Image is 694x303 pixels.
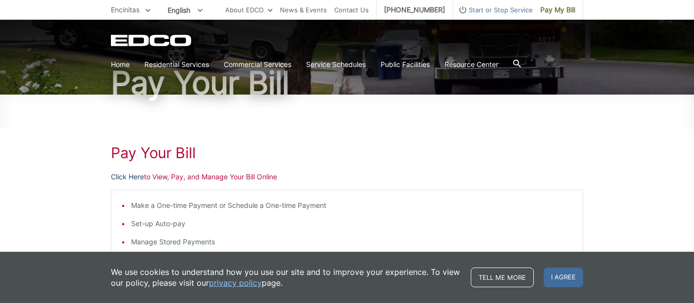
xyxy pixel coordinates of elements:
a: Tell me more [471,268,534,287]
a: Resource Center [445,59,498,70]
a: privacy policy [209,277,262,288]
a: Click Here [111,171,144,182]
li: Set-up Auto-pay [131,218,573,229]
a: Service Schedules [306,59,366,70]
li: Manage Stored Payments [131,236,573,247]
a: Home [111,59,130,70]
a: About EDCO [225,4,273,15]
a: Commercial Services [224,59,291,70]
p: We use cookies to understand how you use our site and to improve your experience. To view our pol... [111,267,461,288]
a: EDCD logo. Return to the homepage. [111,34,193,46]
a: Residential Services [144,59,209,70]
a: Contact Us [334,4,369,15]
li: Make a One-time Payment or Schedule a One-time Payment [131,200,573,211]
span: English [160,2,210,18]
p: to View, Pay, and Manage Your Bill Online [111,171,583,182]
a: News & Events [280,4,327,15]
span: Pay My Bill [540,4,575,15]
a: Public Facilities [381,59,430,70]
h1: Pay Your Bill [111,67,583,99]
span: Encinitas [111,5,139,14]
h1: Pay Your Bill [111,144,583,162]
